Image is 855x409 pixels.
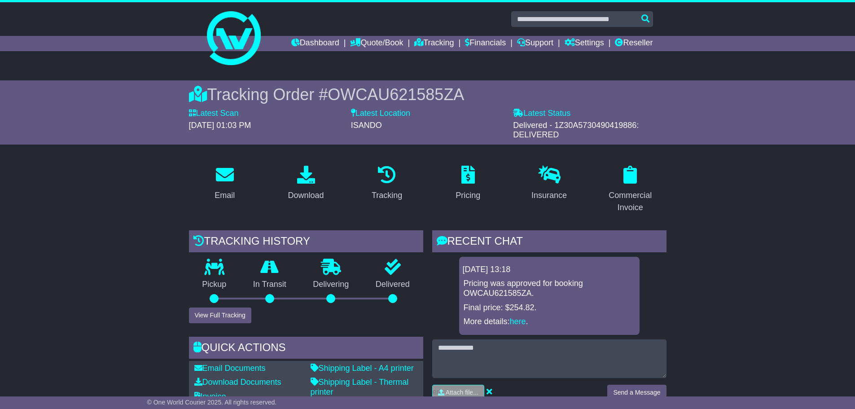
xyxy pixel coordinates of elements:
[189,85,666,104] div: Tracking Order #
[372,189,402,202] div: Tracking
[513,121,639,140] span: Delivered - 1Z30A5730490419886: DELIVERED
[291,36,339,51] a: Dashboard
[209,163,241,205] a: Email
[450,163,486,205] a: Pricing
[456,189,480,202] div: Pricing
[464,279,635,298] p: Pricing was approved for booking OWCAU621585ZA.
[189,337,423,361] div: Quick Actions
[194,378,281,387] a: Download Documents
[189,109,239,119] label: Latest Scan
[351,109,410,119] label: Latest Location
[432,230,666,255] div: RECENT CHAT
[607,385,666,400] button: Send a Message
[531,189,567,202] div: Insurance
[517,36,553,51] a: Support
[464,317,635,327] p: More details: .
[288,189,324,202] div: Download
[526,163,573,205] a: Insurance
[189,230,423,255] div: Tracking history
[194,392,226,401] a: Invoice
[463,265,636,275] div: [DATE] 13:18
[366,163,408,205] a: Tracking
[594,163,666,217] a: Commercial Invoice
[189,308,251,323] button: View Full Tracking
[414,36,454,51] a: Tracking
[510,317,526,326] a: here
[311,378,409,396] a: Shipping Label - Thermal printer
[351,121,382,130] span: ISANDO
[600,189,661,214] div: Commercial Invoice
[328,85,464,104] span: OWCAU621585ZA
[565,36,604,51] a: Settings
[362,280,423,290] p: Delivered
[189,280,240,290] p: Pickup
[513,109,570,119] label: Latest Status
[464,303,635,313] p: Final price: $254.82.
[240,280,300,290] p: In Transit
[465,36,506,51] a: Financials
[194,364,266,373] a: Email Documents
[615,36,653,51] a: Reseller
[282,163,329,205] a: Download
[147,399,277,406] span: © One World Courier 2025. All rights reserved.
[311,364,414,373] a: Shipping Label - A4 printer
[300,280,363,290] p: Delivering
[189,121,251,130] span: [DATE] 01:03 PM
[215,189,235,202] div: Email
[350,36,403,51] a: Quote/Book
